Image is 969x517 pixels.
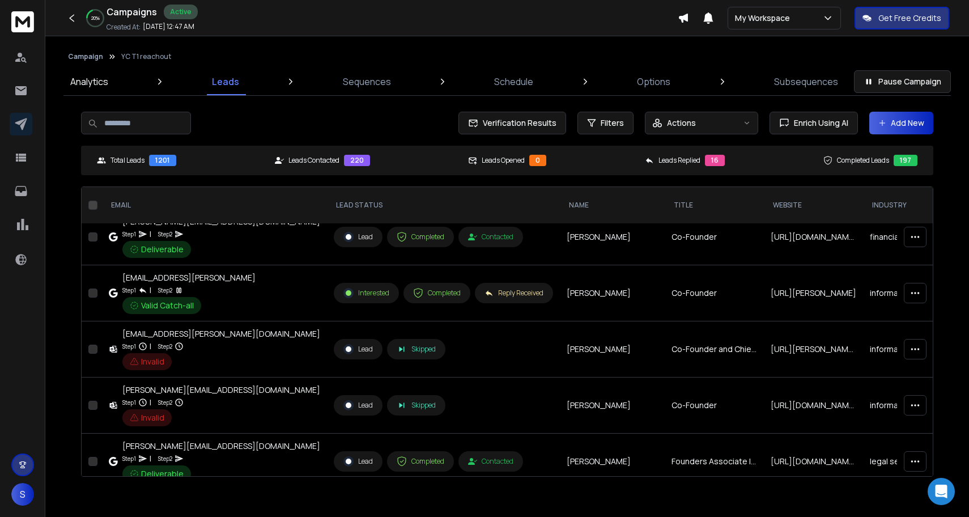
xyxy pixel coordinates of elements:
[789,117,848,129] span: Enrich Using AI
[764,321,863,378] td: [URL][PERSON_NAME][DOMAIN_NAME]
[288,156,339,165] p: Leads Contacted
[107,5,157,19] h1: Campaigns
[122,440,320,452] div: [PERSON_NAME][EMAIL_ADDRESS][DOMAIN_NAME]
[478,117,556,129] span: Verification Results
[122,328,320,340] div: [EMAIL_ADDRESS][PERSON_NAME][DOMAIN_NAME]
[122,228,136,240] p: Step 1
[869,112,933,134] button: Add New
[141,356,164,367] span: Invalid
[928,478,955,505] div: Open Intercom Messenger
[863,434,962,490] td: legal services
[150,453,151,464] p: |
[863,265,962,321] td: information technology & services
[855,7,949,29] button: Get Free Credits
[863,378,962,434] td: information technology & services
[560,265,665,321] td: [PERSON_NAME]
[735,12,794,24] p: My Workspace
[141,300,194,311] span: Valid Catch-all
[102,187,327,224] th: EMAIL
[122,272,256,283] div: [EMAIL_ADDRESS][PERSON_NAME]
[665,434,764,490] td: Founders Associate | Working Student
[141,244,184,255] span: Deliverable
[705,155,725,166] div: 16
[767,68,845,95] a: Subsequences
[70,75,108,88] p: Analytics
[665,378,764,434] td: Co-Founder
[150,397,151,408] p: |
[122,384,320,396] div: [PERSON_NAME][EMAIL_ADDRESS][DOMAIN_NAME]
[158,285,172,296] p: Step 2
[413,288,461,298] div: Completed
[487,68,540,95] a: Schedule
[397,344,436,354] div: Skipped
[327,187,560,224] th: LEAD STATUS
[878,12,941,24] p: Get Free Credits
[397,232,444,242] div: Completed
[560,378,665,434] td: [PERSON_NAME]
[122,453,136,464] p: Step 1
[560,209,665,265] td: [PERSON_NAME]
[343,344,373,354] div: Lead
[205,68,246,95] a: Leads
[665,265,764,321] td: Co-Founder
[122,341,136,352] p: Step 1
[110,156,144,165] p: Total Leads
[141,468,184,480] span: Deliverable
[484,289,543,298] div: Reply Received
[122,285,136,296] p: Step 1
[11,483,34,506] button: S
[665,321,764,378] td: Co-Founder and Chief Operating Officer
[468,232,513,241] div: Contacted
[343,232,373,242] div: Lead
[91,15,100,22] p: 20 %
[854,70,951,93] button: Pause Campaign
[468,457,513,466] div: Contacted
[63,68,115,95] a: Analytics
[158,341,172,352] p: Step 2
[150,285,151,296] p: |
[529,155,546,166] div: 0
[764,209,863,265] td: [URL][DOMAIN_NAME]
[494,75,533,88] p: Schedule
[837,156,889,165] p: Completed Leads
[397,456,444,467] div: Completed
[107,23,141,32] p: Created At:
[665,209,764,265] td: Co-Founder
[764,187,863,224] th: website
[343,400,373,410] div: Lead
[770,112,858,134] button: Enrich Using AI
[863,187,962,224] th: industry
[397,400,436,410] div: Skipped
[158,397,172,408] p: Step 2
[122,397,136,408] p: Step 1
[601,117,624,129] span: Filters
[863,209,962,265] td: financial services
[658,156,700,165] p: Leads Replied
[482,156,525,165] p: Leads Opened
[343,456,373,467] div: Lead
[336,68,398,95] a: Sequences
[212,75,239,88] p: Leads
[150,228,151,240] p: |
[121,52,171,61] p: YC T1 reachout
[149,155,176,166] div: 1201
[764,434,863,490] td: [URL][DOMAIN_NAME]
[68,52,103,61] button: Campaign
[343,288,389,298] div: Interested
[158,228,172,240] p: Step 2
[577,112,634,134] button: Filters
[863,321,962,378] td: information technology & services
[158,453,172,464] p: Step 2
[164,5,198,19] div: Active
[344,155,370,166] div: 220
[637,75,670,88] p: Options
[560,321,665,378] td: [PERSON_NAME]
[560,187,665,224] th: NAME
[143,22,194,31] p: [DATE] 12:47 AM
[667,117,696,129] p: Actions
[665,187,764,224] th: title
[150,341,151,352] p: |
[141,412,164,423] span: Invalid
[458,112,566,134] button: Verification Results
